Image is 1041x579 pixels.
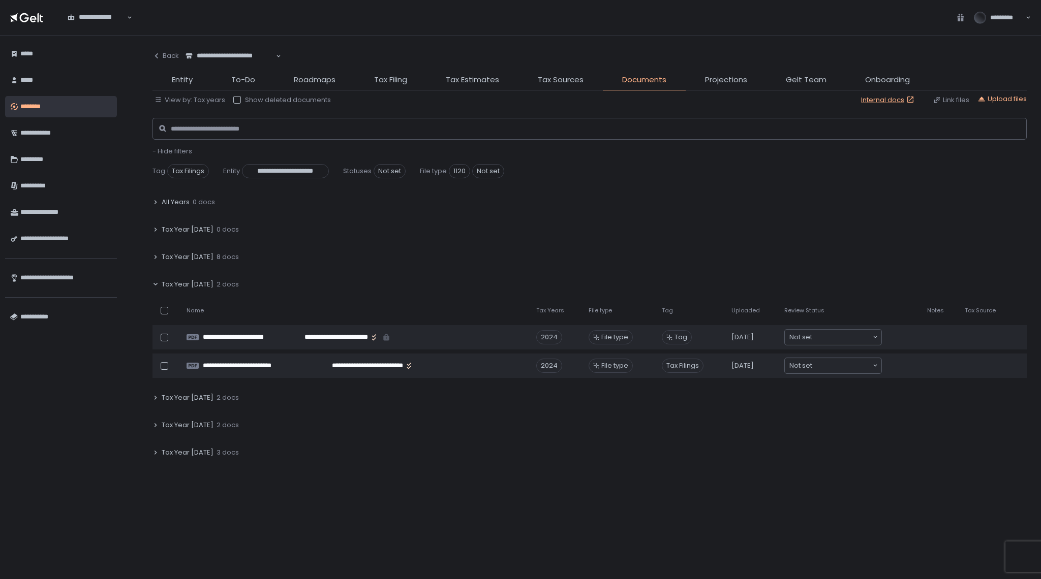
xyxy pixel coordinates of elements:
[865,74,910,86] span: Onboarding
[186,60,275,71] input: Search for option
[187,307,204,314] span: Name
[784,307,824,314] span: Review Status
[162,280,213,289] span: Tax Year [DATE]
[536,330,562,344] div: 2024
[675,333,687,342] span: Tag
[785,330,881,345] div: Search for option
[785,358,881,373] div: Search for option
[155,95,225,105] button: View by: Tax years
[152,167,165,176] span: Tag
[162,393,213,402] span: Tax Year [DATE]
[965,307,996,314] span: Tax Source
[786,74,826,86] span: Gelt Team
[162,252,213,262] span: Tax Year [DATE]
[861,95,916,105] a: Internal docs
[812,332,872,342] input: Search for option
[601,333,628,342] span: File type
[977,94,1027,104] button: Upload files
[420,167,447,176] span: File type
[61,7,132,28] div: Search for option
[662,359,703,373] span: Tax Filings
[343,167,372,176] span: Statuses
[374,164,406,178] span: Not set
[162,198,190,207] span: All Years
[217,280,239,289] span: 2 docs
[152,51,179,60] div: Back
[172,74,193,86] span: Entity
[162,225,213,234] span: Tax Year [DATE]
[217,448,239,457] span: 3 docs
[68,22,126,32] input: Search for option
[162,448,213,457] span: Tax Year [DATE]
[731,333,754,342] span: [DATE]
[193,198,215,207] span: 0 docs
[622,74,666,86] span: Documents
[217,252,239,262] span: 8 docs
[536,307,564,314] span: Tax Years
[933,95,969,105] button: Link files
[536,359,562,373] div: 2024
[789,361,812,371] span: Not set
[231,74,255,86] span: To-Do
[152,147,192,156] button: - Hide filters
[705,74,747,86] span: Projections
[217,393,239,402] span: 2 docs
[589,307,612,314] span: File type
[217,421,239,430] span: 2 docs
[152,146,192,156] span: - Hide filters
[179,46,281,67] div: Search for option
[217,225,239,234] span: 0 docs
[152,46,179,66] button: Back
[223,167,240,176] span: Entity
[662,307,673,314] span: Tag
[601,361,628,370] span: File type
[472,164,504,178] span: Not set
[538,74,584,86] span: Tax Sources
[731,361,754,370] span: [DATE]
[167,164,209,178] span: Tax Filings
[162,421,213,430] span: Tax Year [DATE]
[789,332,812,342] span: Not set
[812,361,872,371] input: Search for option
[294,74,335,86] span: Roadmaps
[449,164,470,178] span: 1120
[446,74,499,86] span: Tax Estimates
[731,307,760,314] span: Uploaded
[927,307,944,314] span: Notes
[374,74,407,86] span: Tax Filing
